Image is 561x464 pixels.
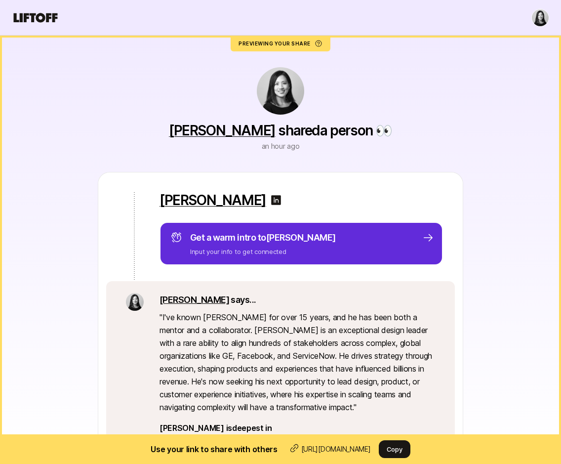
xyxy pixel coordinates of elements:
p: an hour ago [262,140,300,152]
a: [PERSON_NAME] [160,192,266,208]
img: Stacy La [532,9,549,26]
p: " I've known [PERSON_NAME] for over 15 years, and he has been both a mentor and a collaborator. [... [160,311,435,414]
a: [PERSON_NAME] [169,122,276,139]
p: says... [160,293,435,307]
img: a6da1878_b95e_422e_bba6_ac01d30c5b5f.jpg [257,67,304,115]
p: [URL][DOMAIN_NAME] [301,443,371,455]
h2: Use your link to share with others [151,443,277,456]
a: [PERSON_NAME] [160,295,229,305]
img: a6da1878_b95e_422e_bba6_ac01d30c5b5f.jpg [126,293,144,311]
button: Stacy La [531,9,549,27]
p: Input your info to get connected [190,247,336,256]
span: to [PERSON_NAME] [258,232,336,243]
p: shared a person 👀 [169,123,392,138]
button: Copy [379,440,410,458]
p: [PERSON_NAME] is deepest in [160,422,435,434]
img: linkedin-logo [270,194,282,206]
p: Get a warm intro [190,231,336,245]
